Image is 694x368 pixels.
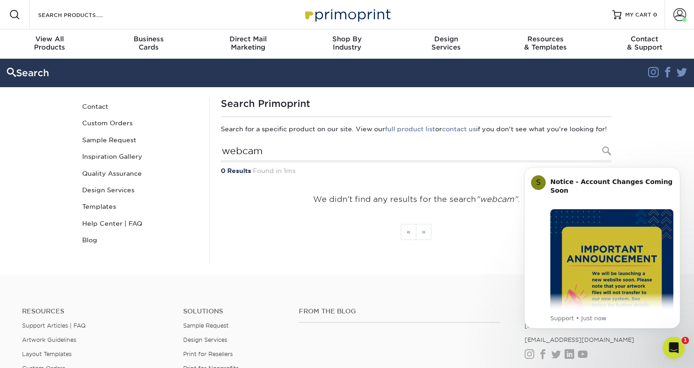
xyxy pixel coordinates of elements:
a: Help Center | FAQ [78,215,202,232]
div: Services [397,35,496,51]
a: Support Articles | FAQ [22,322,86,329]
a: Design Services [183,336,227,343]
a: Templates [78,198,202,215]
span: Design [397,35,496,43]
span: Found in 1ms [253,167,296,174]
a: Blog [78,232,202,248]
p: Search for a specific product on our site. View our or if you don't see what you're looking for! [221,124,611,134]
h4: Solutions [183,307,285,315]
span: Direct Mail [198,35,297,43]
span: Resources [496,35,595,43]
span: MY CART [625,11,651,19]
a: contact us [442,125,476,133]
a: Contact& Support [595,29,694,59]
span: Shop By [297,35,397,43]
a: Custom Orders [78,115,202,131]
div: Industry [297,35,397,51]
a: Design Services [78,182,202,198]
input: SEARCH PRODUCTS..... [37,9,127,20]
a: Resources& Templates [496,29,595,59]
input: Search Products... [221,141,611,162]
h1: Search Primoprint [221,98,611,109]
a: Direct MailMarketing [198,29,297,59]
div: & Support [595,35,694,51]
a: Shop ByIndustry [297,29,397,59]
p: We didn't find any results for the search . [221,194,611,206]
h4: Resources [22,307,169,315]
iframe: Intercom notifications message [510,156,694,363]
em: "webcam" [476,195,518,204]
span: 0 [653,11,657,18]
strong: 0 Results [221,167,251,174]
h4: From the Blog [299,307,500,315]
img: Primoprint [301,5,393,24]
span: 1 [682,337,689,344]
a: Sample Request [183,322,229,329]
a: Sample Request [78,132,202,148]
a: Print for Resellers [183,351,233,357]
div: Cards [99,35,198,51]
a: BusinessCards [99,29,198,59]
a: Quality Assurance [78,165,202,182]
span: Business [99,35,198,43]
div: Marketing [198,35,297,51]
a: full product list [385,125,435,133]
a: DesignServices [397,29,496,59]
a: Contact [78,98,202,115]
span: Contact [595,35,694,43]
iframe: Intercom live chat [663,337,685,359]
a: Inspiration Gallery [78,148,202,165]
div: & Templates [496,35,595,51]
